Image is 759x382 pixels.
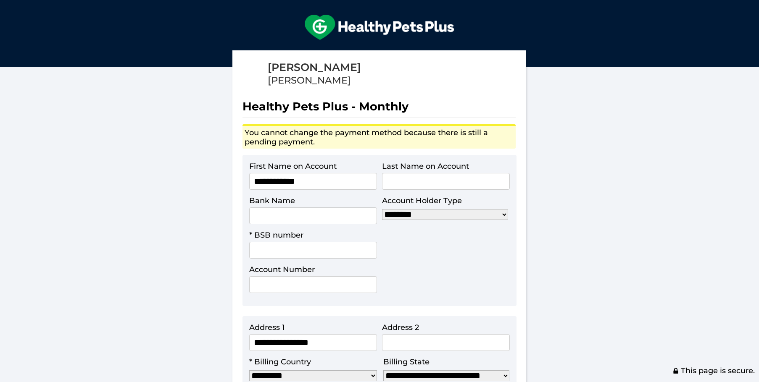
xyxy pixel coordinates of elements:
div: [PERSON_NAME] [268,60,361,74]
h1: Healthy Pets Plus - Monthly [242,95,516,118]
span: This page is secure. [672,366,755,375]
label: Address 2 [382,323,419,332]
div: [PERSON_NAME] [268,74,361,86]
label: Address 1 [249,323,285,332]
div: You cannot change the payment method because there is still a pending payment. [242,124,516,149]
label: First Name on Account [249,162,337,171]
label: * Billing Country [249,357,311,366]
label: * BSB number [249,230,303,240]
label: Account Holder Type [382,196,462,205]
label: Last Name on Account [382,162,469,171]
label: Bank Name [249,196,295,205]
label: Account Number [249,265,315,274]
label: Billing State [383,357,430,366]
